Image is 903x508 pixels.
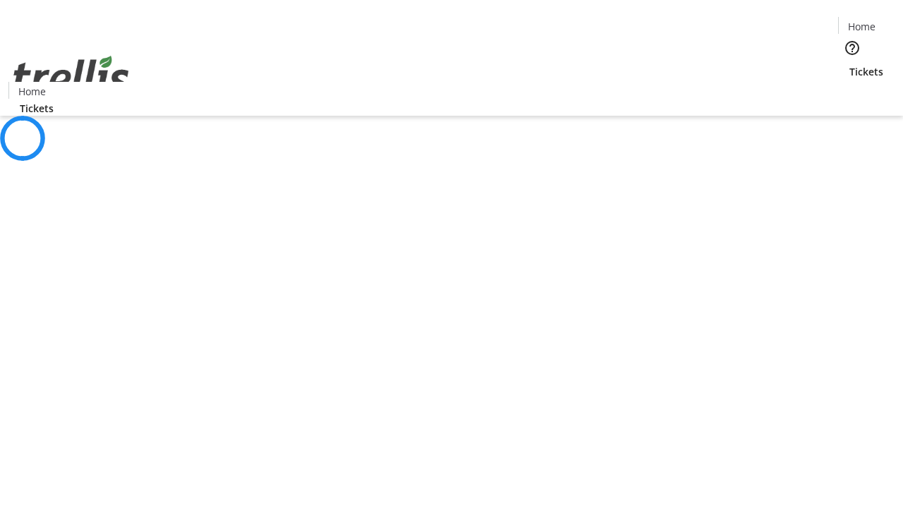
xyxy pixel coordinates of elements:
a: Tickets [838,64,895,79]
span: Home [18,84,46,99]
a: Home [9,84,54,99]
a: Home [839,19,884,34]
img: Orient E2E Organization hvzJzFsg5a's Logo [8,40,134,111]
span: Tickets [20,101,54,116]
button: Cart [838,79,866,107]
span: Tickets [849,64,883,79]
a: Tickets [8,101,65,116]
button: Help [838,34,866,62]
span: Home [848,19,875,34]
